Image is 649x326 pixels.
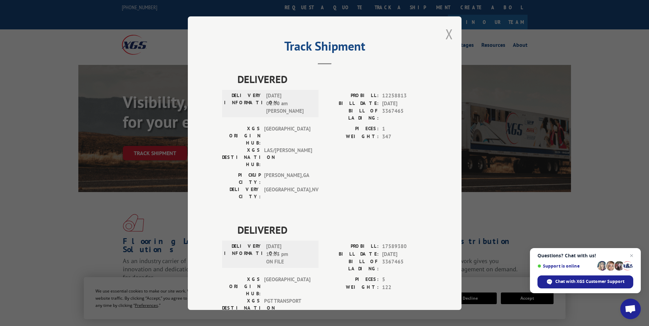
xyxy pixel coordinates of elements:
span: Questions? Chat with us! [537,253,633,258]
label: XGS ORIGIN HUB: [222,125,261,147]
label: DELIVERY CITY: [222,186,261,200]
span: DELIVERED [237,71,427,87]
label: PIECES: [325,125,379,133]
label: XGS ORIGIN HUB: [222,276,261,297]
span: 3367465 [382,258,427,272]
label: PROBILL: [325,92,379,100]
span: [DATE] [382,250,427,258]
span: Support is online [537,263,595,269]
span: [DATE] 01:00 am [PERSON_NAME] [266,92,312,115]
span: 122 [382,283,427,291]
h2: Track Shipment [222,41,427,54]
label: DELIVERY INFORMATION: [224,243,263,266]
span: 5 [382,276,427,284]
label: BILL DATE: [325,99,379,107]
span: [DATE] [382,99,427,107]
span: [GEOGRAPHIC_DATA] [264,276,310,297]
label: BILL DATE: [325,250,379,258]
label: BILL OF LADING: [325,258,379,272]
label: PROBILL: [325,243,379,250]
label: WEIGHT: [325,283,379,291]
label: XGS DESTINATION HUB: [222,147,261,168]
span: 347 [382,133,427,140]
span: DELIVERED [237,222,427,237]
label: PIECES: [325,276,379,284]
span: PGT TRANSPORT [264,297,310,319]
span: LAS/[PERSON_NAME] [264,147,310,168]
label: XGS DESTINATION HUB: [222,297,261,319]
span: 12258813 [382,92,427,100]
a: Open chat [620,299,641,319]
span: 1 [382,125,427,133]
span: 3367465 [382,107,427,122]
span: [DATE] 12:03 pm ON FILE [266,243,312,266]
span: Chat with XGS Customer Support [537,275,633,288]
label: PICKUP CITY: [222,172,261,186]
span: [GEOGRAPHIC_DATA] [264,125,310,147]
label: WEIGHT: [325,133,379,140]
span: 17589380 [382,243,427,250]
label: BILL OF LADING: [325,107,379,122]
button: Close modal [445,25,453,43]
label: DELIVERY INFORMATION: [224,92,263,115]
span: Chat with XGS Customer Support [555,279,624,285]
span: [PERSON_NAME] , GA [264,172,310,186]
span: [GEOGRAPHIC_DATA] , NV [264,186,310,200]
